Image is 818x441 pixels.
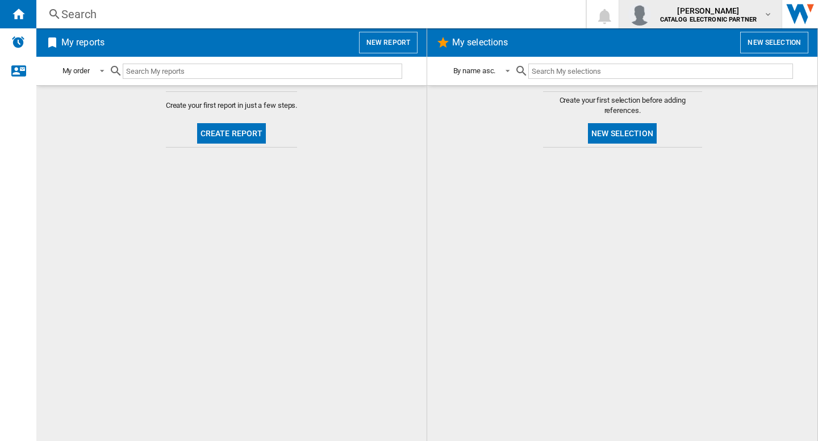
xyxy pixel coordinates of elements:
span: [PERSON_NAME] [660,5,757,16]
button: New selection [740,32,808,53]
img: profile.jpg [628,3,651,26]
input: Search My reports [123,64,402,79]
button: New report [359,32,418,53]
span: Create your first report in just a few steps. [166,100,298,111]
div: By name asc. [453,66,496,75]
img: alerts-logo.svg [11,35,25,49]
h2: My reports [59,32,107,53]
button: New selection [588,123,657,144]
div: Search [61,6,556,22]
span: Create your first selection before adding references. [543,95,702,116]
input: Search My selections [528,64,792,79]
button: Create report [197,123,266,144]
b: CATALOG ELECTRONIC PARTNER [660,16,757,23]
h2: My selections [450,32,510,53]
div: My order [62,66,90,75]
